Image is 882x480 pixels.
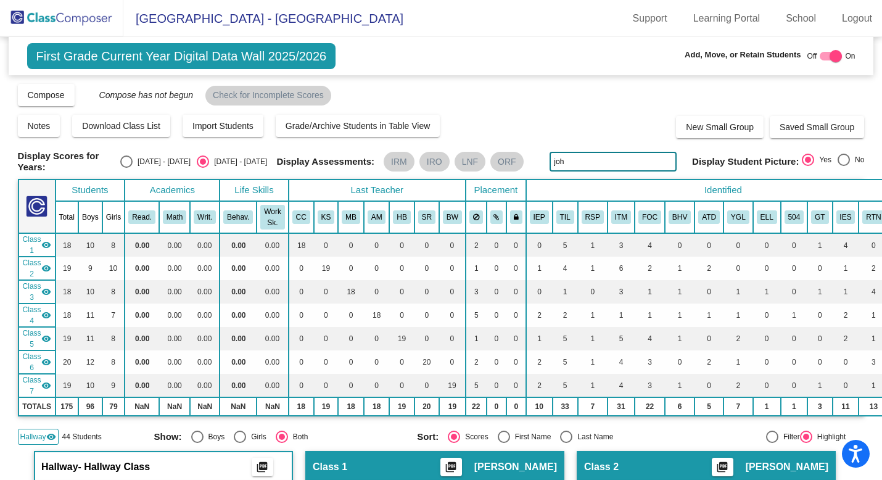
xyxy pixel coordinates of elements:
th: Intervention Team [608,201,635,233]
td: 3 [608,233,635,257]
th: Attendance Issues [694,201,723,233]
td: 0.00 [125,327,159,350]
td: 1 [526,257,553,280]
td: 0 [807,327,832,350]
td: 2 [723,327,753,350]
td: 0 [487,280,507,304]
td: 0 [289,304,314,327]
th: Individualized Education Plan [526,201,553,233]
td: 0 [338,327,364,350]
td: 19 [389,327,414,350]
td: 9 [78,257,102,280]
a: Logout [832,9,882,28]
button: FOC [638,210,661,224]
td: 2 [526,350,553,374]
td: 1 [553,280,578,304]
td: 0 [364,327,390,350]
td: 0.00 [125,257,159,280]
th: Keep with teacher [506,201,526,233]
td: 0 [781,327,808,350]
td: 0 [487,350,507,374]
td: 2 [526,304,553,327]
div: [DATE] - [DATE] [133,156,191,167]
td: 10 [78,233,102,257]
mat-radio-group: Select an option [802,154,864,170]
td: 0 [414,327,439,350]
td: 0 [506,350,526,374]
td: 0 [289,327,314,350]
td: 0.00 [159,327,190,350]
span: Display Assessments: [276,156,374,167]
td: 0 [439,233,466,257]
button: Import Students [183,115,263,137]
td: 4 [553,257,578,280]
td: 0 [526,233,553,257]
span: New Small Group [686,122,754,132]
td: 2 [466,350,487,374]
td: 0.00 [257,350,288,374]
mat-icon: visibility [41,334,51,344]
th: Academics [125,180,220,201]
td: 4 [635,233,665,257]
th: Shelby Rains [414,201,439,233]
td: 1 [753,280,781,304]
button: Compose [18,84,75,106]
th: Andrea Marriott [364,201,390,233]
td: 20 [56,350,78,374]
td: 2 [833,304,859,327]
td: 20 [414,350,439,374]
td: 18 [289,233,314,257]
td: 0 [289,257,314,280]
td: 0 [487,233,507,257]
span: Class 1 [23,234,41,256]
td: 0 [364,233,390,257]
td: 2 [694,350,723,374]
span: On [845,51,855,62]
th: Kari Snyder [314,201,339,233]
td: 2 [635,257,665,280]
button: IEP [530,210,549,224]
td: Shelby Rains - No Class Name [19,350,56,374]
td: 5 [466,304,487,327]
span: Download Class List [82,121,160,131]
th: Keep with students [487,201,507,233]
td: 0 [364,350,390,374]
span: Notes [28,121,51,131]
td: 0 [314,304,339,327]
mat-chip: IRO [419,152,450,172]
td: 3 [608,280,635,304]
span: Compose [28,90,65,100]
td: 0.00 [220,304,257,327]
button: KS [318,210,335,224]
td: 0.00 [220,280,257,304]
td: 0 [526,280,553,304]
td: 12 [78,350,102,374]
button: Grade/Archive Students in Table View [276,115,440,137]
mat-chip: IRM [384,152,414,172]
td: 1 [781,304,808,327]
td: 0 [694,233,723,257]
button: Print Students Details [440,458,462,476]
td: 0 [414,304,439,327]
mat-radio-group: Select an option [120,155,267,168]
div: No [850,154,864,165]
td: 0 [414,257,439,280]
td: 0.00 [257,257,288,280]
mat-chip: Check for Incomplete Scores [205,86,331,106]
th: Caitlyn Cothern [289,201,314,233]
td: 11 [78,304,102,327]
th: Last Teacher [289,180,466,201]
td: 0 [389,257,414,280]
td: 0.00 [220,233,257,257]
td: 0 [314,350,339,374]
mat-icon: picture_as_pdf [443,461,458,478]
td: 18 [364,304,390,327]
td: 0 [338,350,364,374]
button: HB [393,210,410,224]
td: 0.00 [125,280,159,304]
td: 1 [807,280,832,304]
td: 0.00 [159,257,190,280]
th: English Language Learner [753,201,781,233]
td: 2 [466,233,487,257]
td: 0.00 [190,327,220,350]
